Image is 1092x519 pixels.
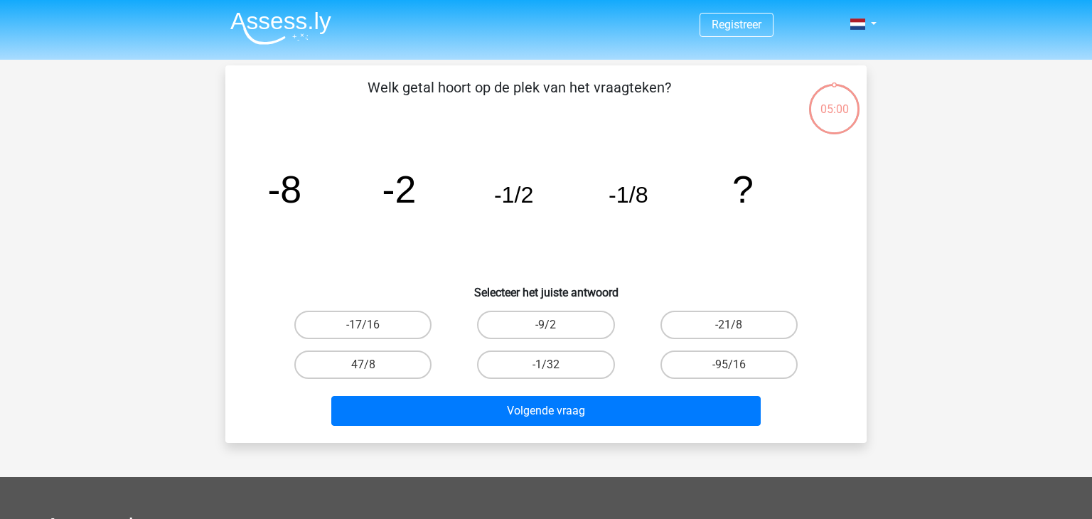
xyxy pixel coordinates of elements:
[248,274,844,299] h6: Selecteer het juiste antwoord
[230,11,331,45] img: Assessly
[331,396,761,426] button: Volgende vraag
[477,351,614,379] label: -1/32
[609,182,648,208] tspan: -1/8
[267,168,301,210] tspan: -8
[294,351,432,379] label: 47/8
[248,77,791,119] p: Welk getal hoort op de plek van het vraagteken?
[808,82,861,118] div: 05:00
[712,18,761,31] a: Registreer
[494,182,534,208] tspan: -1/2
[660,351,798,379] label: -95/16
[382,168,417,210] tspan: -2
[660,311,798,339] label: -21/8
[732,168,754,210] tspan: ?
[294,311,432,339] label: -17/16
[477,311,614,339] label: -9/2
